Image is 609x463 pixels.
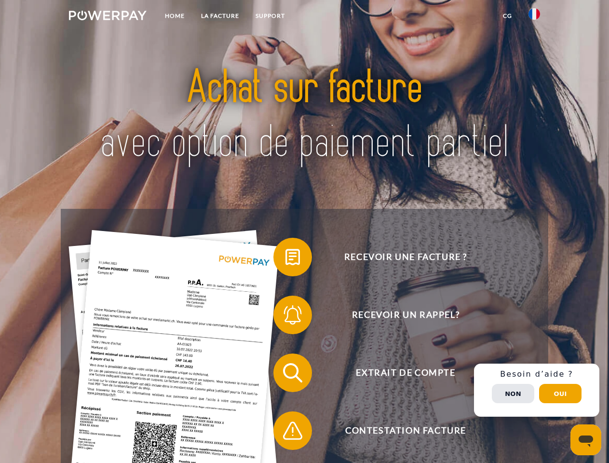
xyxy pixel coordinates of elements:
a: Support [247,7,293,25]
img: qb_search.svg [281,361,305,385]
button: Extrait de compte [273,354,524,392]
button: Oui [539,384,582,403]
button: Non [492,384,534,403]
h3: Besoin d’aide ? [480,369,594,379]
div: Schnellhilfe [474,364,599,417]
iframe: Bouton de lancement de la fenêtre de messagerie [570,424,601,455]
span: Extrait de compte [287,354,524,392]
img: logo-powerpay-white.svg [69,11,147,20]
img: fr [528,8,540,20]
a: LA FACTURE [193,7,247,25]
span: Recevoir une facture ? [287,238,524,276]
img: qb_bell.svg [281,303,305,327]
img: title-powerpay_fr.svg [92,46,517,185]
img: qb_warning.svg [281,419,305,443]
button: Recevoir un rappel? [273,296,524,334]
a: CG [495,7,520,25]
button: Recevoir une facture ? [273,238,524,276]
span: Contestation Facture [287,411,524,450]
button: Contestation Facture [273,411,524,450]
img: qb_bill.svg [281,245,305,269]
a: Home [157,7,193,25]
span: Recevoir un rappel? [287,296,524,334]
